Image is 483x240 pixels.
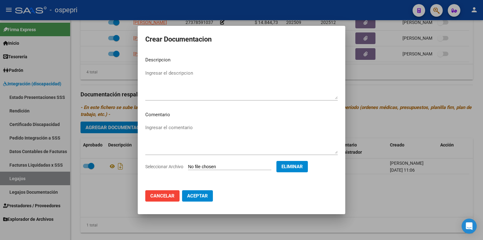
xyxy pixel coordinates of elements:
[145,56,338,64] p: Descripcion
[187,193,208,199] span: Aceptar
[145,190,180,202] button: Cancelar
[462,219,477,234] div: Open Intercom Messenger
[182,190,213,202] button: Aceptar
[145,33,338,45] h2: Crear Documentacion
[276,161,308,172] button: Eliminar
[145,164,183,169] span: Seleccionar Archivo
[281,164,303,169] span: Eliminar
[150,193,175,199] span: Cancelar
[145,111,338,118] p: Comentario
